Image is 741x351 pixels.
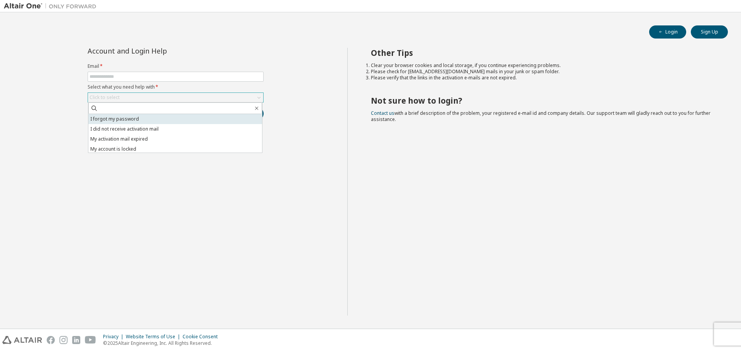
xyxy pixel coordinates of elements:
[103,340,222,346] p: © 2025 Altair Engineering, Inc. All Rights Reserved.
[88,48,228,54] div: Account and Login Help
[371,110,394,116] a: Contact us
[88,114,262,124] li: I forgot my password
[371,48,714,58] h2: Other Tips
[4,2,100,10] img: Altair One
[371,110,711,123] span: with a brief description of the problem, your registered e-mail id and company details. Our suppo...
[88,84,264,90] label: Select what you need help with
[371,62,714,69] li: Clear your browser cookies and local storage, if you continue experiencing problems.
[2,336,42,344] img: altair_logo.svg
[72,336,80,344] img: linkedin.svg
[649,25,686,39] button: Login
[47,336,55,344] img: facebook.svg
[88,93,263,102] div: Click to select
[103,334,126,340] div: Privacy
[183,334,222,340] div: Cookie Consent
[59,336,68,344] img: instagram.svg
[90,94,120,101] div: Click to select
[691,25,728,39] button: Sign Up
[126,334,183,340] div: Website Terms of Use
[371,69,714,75] li: Please check for [EMAIL_ADDRESS][DOMAIN_NAME] mails in your junk or spam folder.
[88,63,264,69] label: Email
[371,75,714,81] li: Please verify that the links in the activation e-mails are not expired.
[371,96,714,106] h2: Not sure how to login?
[85,336,96,344] img: youtube.svg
